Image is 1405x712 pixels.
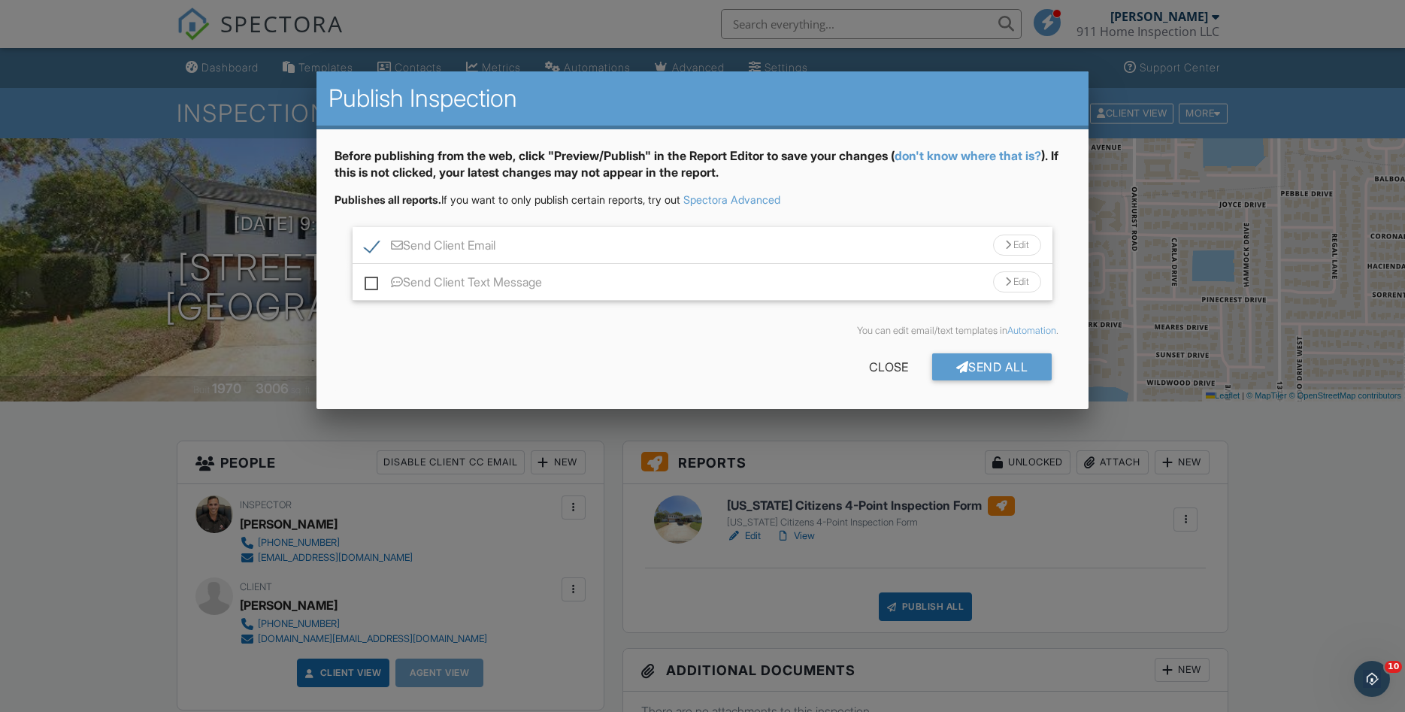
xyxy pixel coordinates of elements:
[347,325,1059,337] div: You can edit email/text templates in .
[1007,325,1056,336] a: Automation
[683,193,780,206] a: Spectora Advanced
[365,238,495,257] label: Send Client Email
[1354,661,1390,697] iframe: Intercom live chat
[365,275,542,294] label: Send Client Text Message
[335,147,1071,193] div: Before publishing from the web, click "Preview/Publish" in the Report Editor to save your changes...
[993,235,1041,256] div: Edit
[895,148,1041,163] a: don't know where that is?
[932,353,1052,380] div: Send All
[329,83,1077,114] h2: Publish Inspection
[335,193,441,206] strong: Publishes all reports.
[1385,661,1402,673] span: 10
[993,271,1041,292] div: Edit
[845,353,932,380] div: Close
[335,193,680,206] span: If you want to only publish certain reports, try out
